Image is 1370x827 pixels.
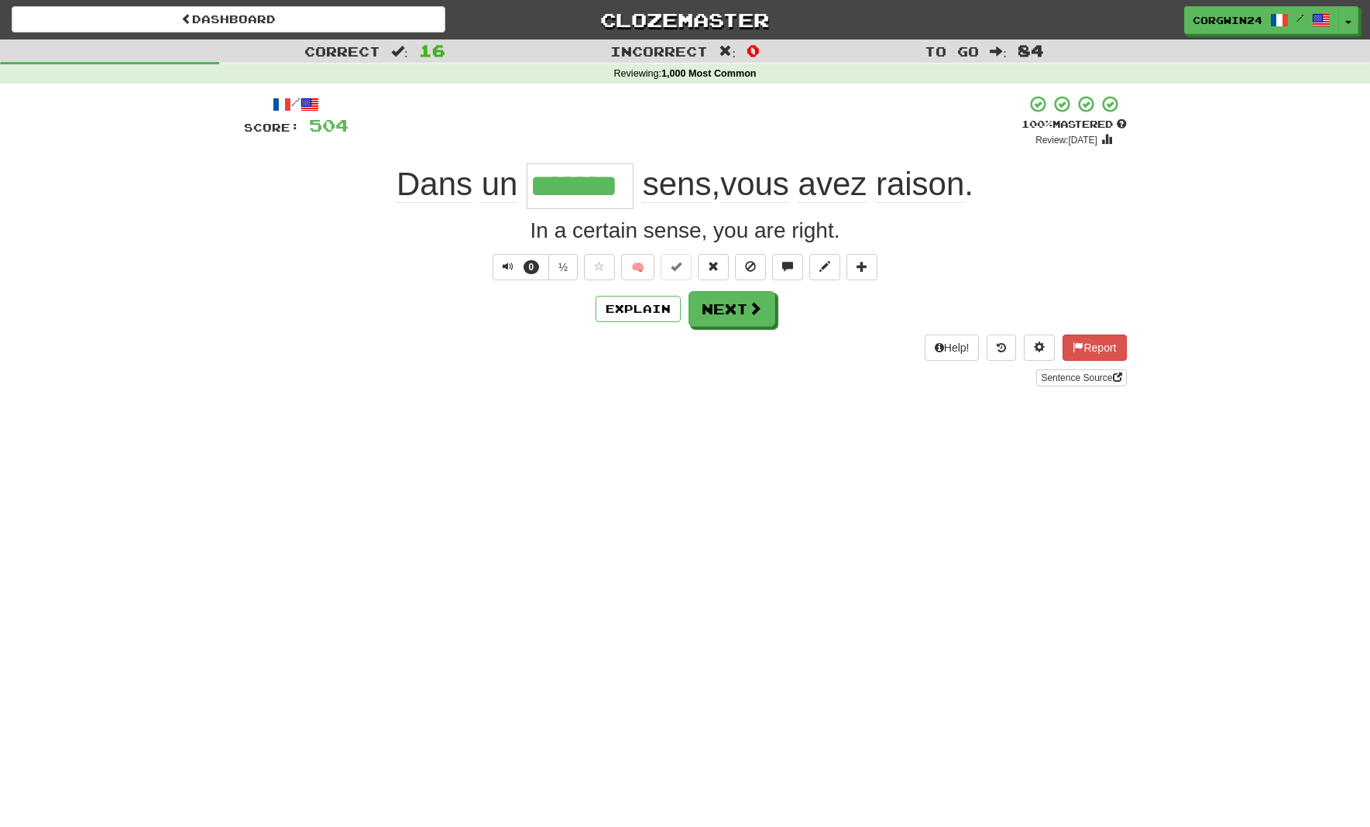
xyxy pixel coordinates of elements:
button: 🧠 [621,254,654,280]
small: Review: [DATE] [1035,135,1097,146]
span: 0 [747,41,760,60]
button: Discuss sentence (alt+u) [772,254,803,280]
button: Explain [596,296,681,322]
button: Report [1063,335,1126,361]
span: 504 [309,115,349,135]
span: Score: [244,121,300,134]
span: Correct [304,43,380,59]
span: vous [720,166,789,203]
span: 16 [419,41,445,60]
button: ½ [548,254,578,280]
a: Dashboard [12,6,445,33]
span: corgwin24 [1193,13,1262,27]
button: Ignore sentence (alt+i) [735,254,766,280]
span: : [719,45,736,58]
button: Next [688,291,775,327]
strong: 1,000 Most Common [661,68,756,79]
span: un [482,166,518,203]
a: Clozemaster [469,6,902,33]
span: / [1296,12,1304,23]
div: In a certain sense, you are right. [244,215,1127,246]
span: 84 [1018,41,1044,60]
span: : [391,45,408,58]
span: avez [798,166,867,203]
span: Dans [397,166,472,203]
span: 100 % [1021,118,1052,130]
button: Round history (alt+y) [987,335,1016,361]
span: , . [633,166,973,203]
a: corgwin24 / [1184,6,1339,34]
span: raison [876,166,964,203]
button: Edit sentence (alt+d) [809,254,840,280]
button: Help! [925,335,980,361]
button: 0 [493,254,549,280]
button: Favorite sentence (alt+f) [584,254,615,280]
div: Mastered [1021,118,1127,132]
span: sens [643,166,712,203]
span: To go [925,43,979,59]
button: Add to collection (alt+a) [846,254,877,280]
span: 0 [524,260,540,274]
a: Sentence Source [1036,369,1126,386]
button: Set this sentence to 100% Mastered (alt+m) [661,254,692,280]
div: / [244,94,349,114]
button: Reset to 0% Mastered (alt+r) [698,254,729,280]
span: : [990,45,1007,58]
div: Text-to-speech controls [489,254,578,280]
span: Incorrect [610,43,708,59]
